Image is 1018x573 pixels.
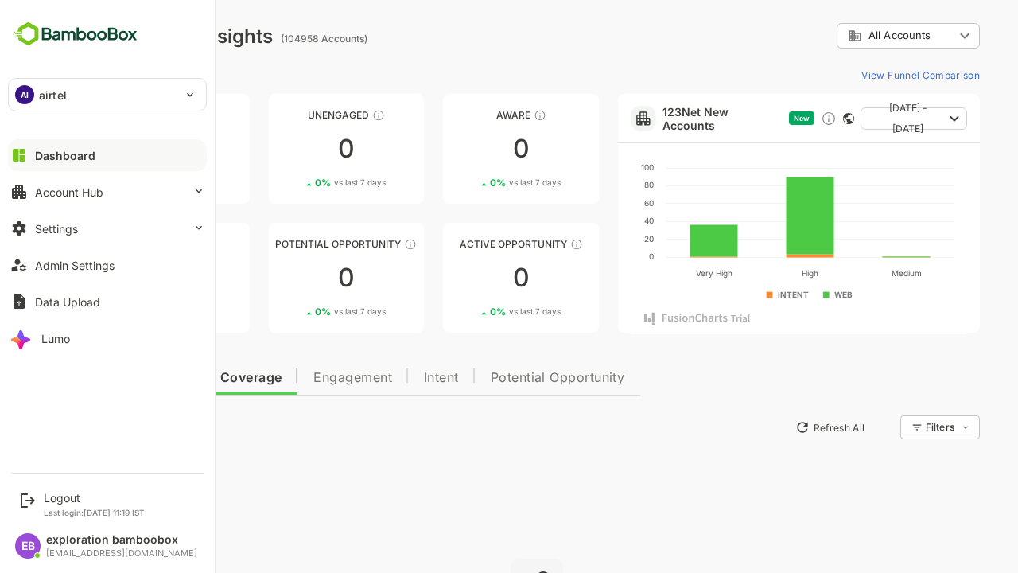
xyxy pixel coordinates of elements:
[44,491,145,505] div: Logout
[41,332,70,345] div: Lumo
[453,177,505,189] span: vs last 7 days
[732,415,816,440] button: Refresh All
[387,109,543,121] div: Aware
[836,268,866,278] text: Medium
[35,185,103,199] div: Account Hub
[9,79,206,111] div: AIairtel
[213,136,369,162] div: 0
[213,265,369,290] div: 0
[589,180,598,189] text: 80
[39,87,67,103] p: airtel
[515,238,527,251] div: These accounts have open opportunities which might be at any of the Sales Stages
[8,212,207,244] button: Settings
[38,109,194,121] div: Unreached
[213,94,369,204] a: UnengagedThese accounts have not shown enough engagement and need nurturing00%vs last 7 days
[225,33,317,45] ag: (104958 Accounts)
[15,533,41,559] div: EB
[38,25,217,48] div: Dashboard Insights
[585,162,598,172] text: 100
[8,176,207,208] button: Account Hub
[8,139,207,171] button: Dashboard
[104,306,156,318] span: vs last 7 days
[213,223,369,333] a: Potential OpportunityThese accounts are MQAs and can be passed on to Inside Sales00%vs last 7 days
[8,249,207,281] button: Admin Settings
[134,238,147,251] div: These accounts are warm, further nurturing would qualify them to MQAs
[213,238,369,250] div: Potential Opportunity
[870,421,899,433] div: Filters
[805,107,911,130] button: [DATE] - [DATE]
[787,113,798,124] div: This card does not support filter and segments
[38,223,194,333] a: EngagedThese accounts are warm, further nurturing would qualify them to MQAs00%vs last 7 days
[278,306,330,318] span: vs last 7 days
[35,295,100,309] div: Data Upload
[368,372,403,384] span: Intent
[35,259,115,272] div: Admin Settings
[813,29,875,41] span: All Accounts
[387,265,543,290] div: 0
[35,149,95,162] div: Dashboard
[818,98,888,139] span: [DATE] - [DATE]
[607,105,727,132] a: 123Net New Accounts
[104,177,156,189] span: vs last 7 days
[746,268,763,279] text: High
[142,109,154,122] div: These accounts have not been engaged with for a defined time period
[434,306,505,318] div: 0 %
[387,94,543,204] a: AwareThese accounts have just entered the buying cycle and need further nurturing00%vs last 7 days
[387,136,543,162] div: 0
[35,222,78,236] div: Settings
[478,109,491,122] div: These accounts have just entered the buying cycle and need further nurturing
[792,29,899,43] div: All Accounts
[54,372,226,384] span: Data Quality and Coverage
[85,177,156,189] div: 0 %
[348,238,361,251] div: These accounts are MQAs and can be passed on to Inside Sales
[589,216,598,225] text: 40
[15,85,34,104] div: AI
[46,548,197,559] div: [EMAIL_ADDRESS][DOMAIN_NAME]
[38,238,194,250] div: Engaged
[868,413,924,442] div: Filters
[38,94,194,204] a: UnreachedThese accounts have not been engaged with for a defined time period00%vs last 7 days
[8,19,142,49] img: BambooboxFullLogoMark.5f36c76dfaba33ec1ec1367b70bb1252.svg
[434,177,505,189] div: 0 %
[38,413,154,442] button: New Insights
[85,306,156,318] div: 0 %
[589,234,598,244] text: 20
[640,268,677,279] text: Very High
[765,111,781,127] div: Discover new ICP-fit accounts showing engagement — via intent surges, anonymous website visits, L...
[38,136,194,162] div: 0
[38,265,194,290] div: 0
[799,62,924,88] button: View Funnel Comparison
[8,286,207,318] button: Data Upload
[259,177,330,189] div: 0 %
[589,198,598,208] text: 60
[258,372,336,384] span: Engagement
[453,306,505,318] span: vs last 7 days
[44,508,145,517] p: Last login: [DATE] 11:19 IST
[278,177,330,189] span: vs last 7 days
[738,114,754,123] span: New
[435,372,569,384] span: Potential Opportunity
[213,109,369,121] div: Unengaged
[781,21,924,52] div: All Accounts
[387,223,543,333] a: Active OpportunityThese accounts have open opportunities which might be at any of the Sales Stage...
[317,109,329,122] div: These accounts have not shown enough engagement and need nurturing
[8,322,207,354] button: Lumo
[46,533,197,547] div: exploration bamboobox
[387,238,543,250] div: Active Opportunity
[259,306,330,318] div: 0 %
[593,251,598,261] text: 0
